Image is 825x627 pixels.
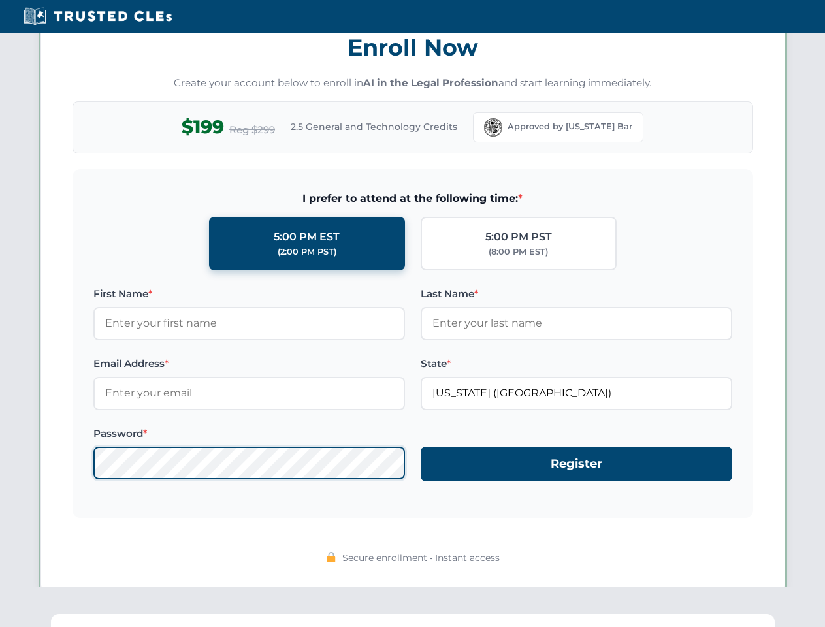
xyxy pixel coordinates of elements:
[421,356,732,372] label: State
[508,120,632,133] span: Approved by [US_STATE] Bar
[342,551,500,565] span: Secure enrollment • Instant access
[93,356,405,372] label: Email Address
[93,307,405,340] input: Enter your first name
[291,120,457,134] span: 2.5 General and Technology Credits
[93,286,405,302] label: First Name
[93,426,405,442] label: Password
[484,118,502,137] img: Florida Bar
[421,377,732,410] input: Florida (FL)
[274,229,340,246] div: 5:00 PM EST
[421,307,732,340] input: Enter your last name
[363,76,498,89] strong: AI in the Legal Profession
[489,246,548,259] div: (8:00 PM EST)
[421,286,732,302] label: Last Name
[485,229,552,246] div: 5:00 PM PST
[73,76,753,91] p: Create your account below to enroll in and start learning immediately.
[93,377,405,410] input: Enter your email
[73,27,753,68] h3: Enroll Now
[278,246,336,259] div: (2:00 PM PST)
[421,447,732,481] button: Register
[229,122,275,138] span: Reg $299
[326,552,336,562] img: 🔒
[182,112,224,142] span: $199
[20,7,176,26] img: Trusted CLEs
[93,190,732,207] span: I prefer to attend at the following time:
